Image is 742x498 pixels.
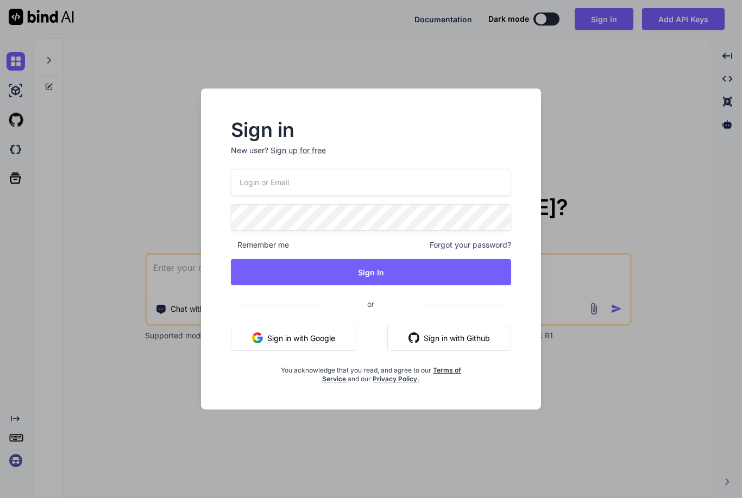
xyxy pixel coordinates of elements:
[252,332,263,343] img: google
[430,239,511,250] span: Forgot your password?
[231,121,511,138] h2: Sign in
[278,360,464,383] div: You acknowledge that you read, and agree to our and our
[324,291,418,317] span: or
[231,169,511,196] input: Login or Email
[271,145,326,156] div: Sign up for free
[387,325,511,351] button: Sign in with Github
[322,366,461,383] a: Terms of Service
[231,145,511,169] p: New user?
[231,259,511,285] button: Sign In
[373,375,419,383] a: Privacy Policy.
[231,325,356,351] button: Sign in with Google
[231,239,289,250] span: Remember me
[408,332,419,343] img: github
